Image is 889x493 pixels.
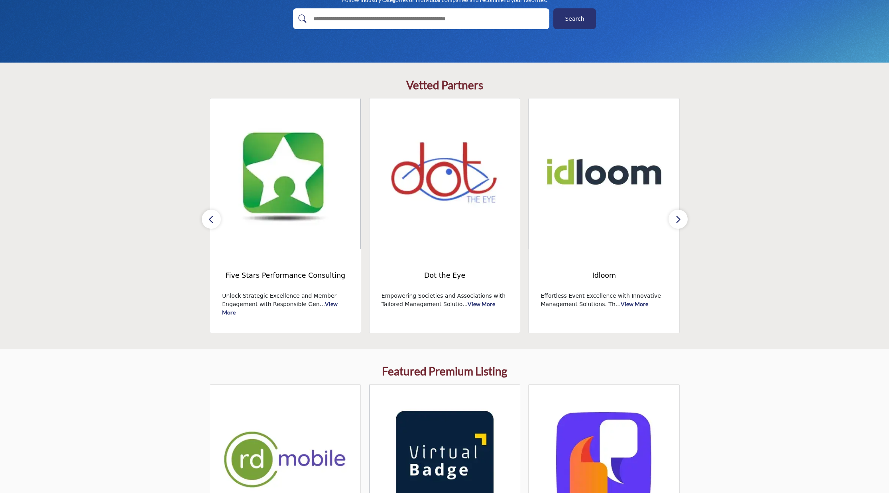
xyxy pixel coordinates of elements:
[210,98,361,249] img: Five Stars Performance Consulting
[222,265,349,286] a: Five Stars Performance Consulting
[222,270,349,281] span: Five Stars Performance Consulting
[553,8,596,29] button: Search
[222,292,349,317] p: Unlock Strategic Excellence and Member Engagement with Responsible Gen...
[468,301,495,307] a: View More
[541,265,667,286] a: Idloom
[621,301,648,307] a: View More
[382,365,507,378] h2: Featured Premium Listing
[529,98,679,249] img: Idloom
[541,270,667,281] span: Idloom
[382,292,508,308] p: Empowering Societies and Associations with Tailored Management Solutio...
[406,79,483,92] h2: Vetted Partners
[541,292,667,308] p: Effortless Event Excellence with Innovative Management Solutions. Th...
[565,15,584,23] span: Search
[222,301,338,316] a: View More
[370,98,520,249] img: Dot the Eye
[382,270,508,281] span: Dot the Eye
[382,265,508,286] a: Dot the Eye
